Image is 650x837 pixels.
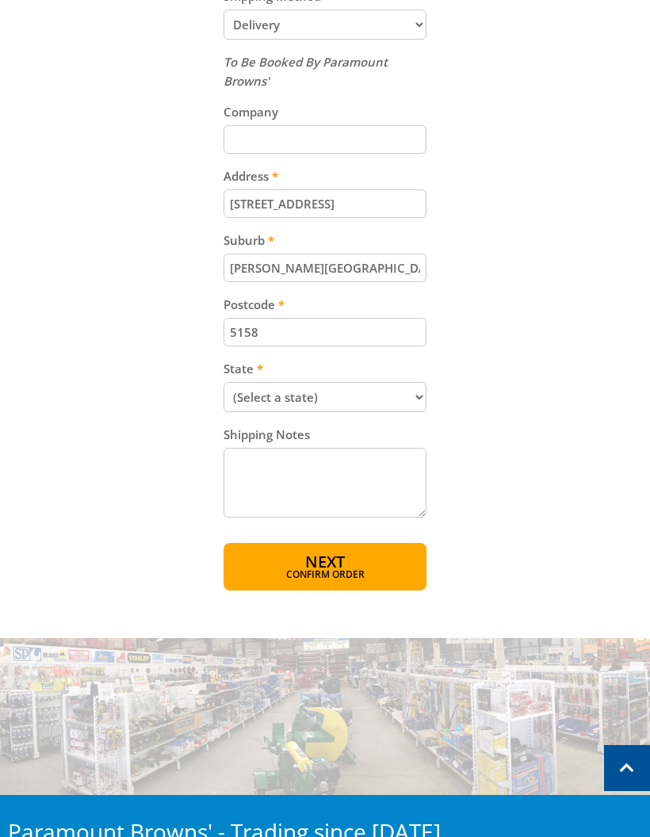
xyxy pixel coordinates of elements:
button: Next Confirm order [224,543,426,590]
label: Address [224,166,426,185]
input: Please enter your suburb. [224,254,426,282]
label: Postcode [224,295,426,314]
em: To Be Booked By Paramount Browns' [224,54,388,89]
span: Confirm order [258,570,392,579]
label: Suburb [224,231,426,250]
input: Please enter your postcode. [224,318,426,346]
span: Next [305,551,345,572]
select: Please select a shipping method. [224,10,426,40]
label: Company [224,102,426,121]
label: Shipping Notes [224,425,426,444]
select: Please select your state. [224,382,426,412]
input: Please enter your address. [224,189,426,218]
label: State [224,359,426,378]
